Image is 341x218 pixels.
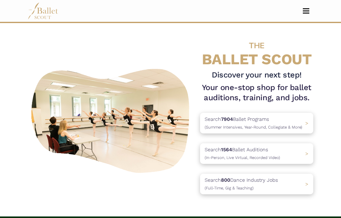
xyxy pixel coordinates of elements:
[200,143,313,164] a: Search1564Ballet Auditions(In-Person, Live Virtual, Recorded Video) >
[200,70,313,80] h3: Discover your next step!
[305,181,308,187] span: >
[205,125,302,129] span: (Summer Intensives, Year-Round, Collegiate & More)
[299,8,313,14] button: Toggle navigation
[221,147,232,153] b: 1564
[305,151,308,157] span: >
[200,174,313,194] a: Search800Dance Industry Jobs(Full-Time, Gig & Teaching) >
[200,113,313,133] a: Search7904Ballet Programs(Summer Intensives, Year-Round, Collegiate & More)>
[200,35,313,67] h4: BALLET SCOUT
[28,64,195,176] img: A group of ballerinas talking to each other in a ballet studio
[205,186,254,190] span: (Full-Time, Gig & Teaching)
[205,115,302,131] p: Search Ballet Programs
[305,120,308,126] span: >
[200,82,313,103] h1: Your one-stop shop for ballet auditions, training, and jobs.
[221,116,233,122] b: 7904
[205,176,278,192] p: Search Dance Industry Jobs
[205,155,280,160] span: (In-Person, Live Virtual, Recorded Video)
[249,40,264,50] span: THE
[205,146,280,161] p: Search Ballet Auditions
[221,177,230,183] b: 800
